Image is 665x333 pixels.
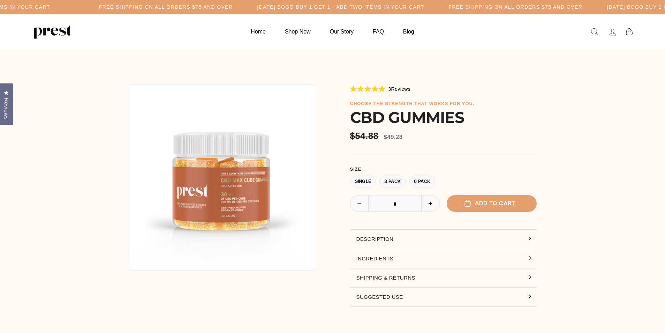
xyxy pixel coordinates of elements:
[421,195,439,212] button: Increase item quantity by one
[99,4,233,10] h5: Free Shipping on all orders $75 and over
[394,25,423,38] a: Blog
[257,4,424,10] h5: [DATE] BOGO BUY 1 GET 1 - ADD TWO ITEMS IN YOUR CART
[384,134,402,140] span: $49.28
[448,4,582,10] h5: Free Shipping on all orders $75 and over
[33,25,71,39] img: PREST ORGANICS
[350,249,537,268] button: Ingredients
[242,25,274,38] a: Home
[350,101,537,106] h6: choose the strength that works for you.
[350,131,380,141] span: $54.88
[350,176,376,188] label: Single
[2,98,11,120] span: Reviews
[350,110,537,125] h1: CBD GUMMIES
[379,176,406,188] label: 3 Pack
[350,166,537,172] label: Size
[468,200,515,207] span: Add to cart
[350,85,411,92] div: 3Reviews
[350,288,537,306] button: Suggested Use
[321,25,362,38] a: Our Story
[129,84,315,271] img: CBD GUMMIES
[242,25,423,38] ul: Primary
[350,195,440,212] input: quantity
[447,195,537,212] button: Add to cart
[350,195,369,212] button: Reduce item quantity by one
[364,25,393,38] a: FAQ
[388,86,391,92] span: 3
[276,25,319,38] a: Shop Now
[409,176,435,188] label: 6 Pack
[350,268,537,287] button: Shipping & Returns
[350,230,537,249] button: Description
[391,86,411,92] span: Reviews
